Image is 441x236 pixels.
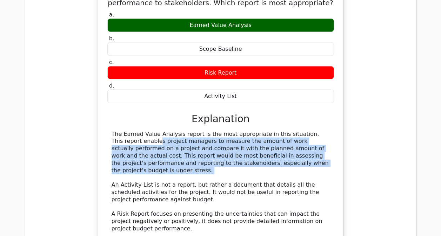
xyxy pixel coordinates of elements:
[109,11,114,18] span: a.
[109,82,114,89] span: d.
[109,35,114,41] span: b.
[107,18,334,32] div: Earned Value Analysis
[107,42,334,56] div: Scope Baseline
[109,58,114,65] span: c.
[107,66,334,79] div: Risk Report
[112,113,330,125] h3: Explanation
[107,89,334,103] div: Activity List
